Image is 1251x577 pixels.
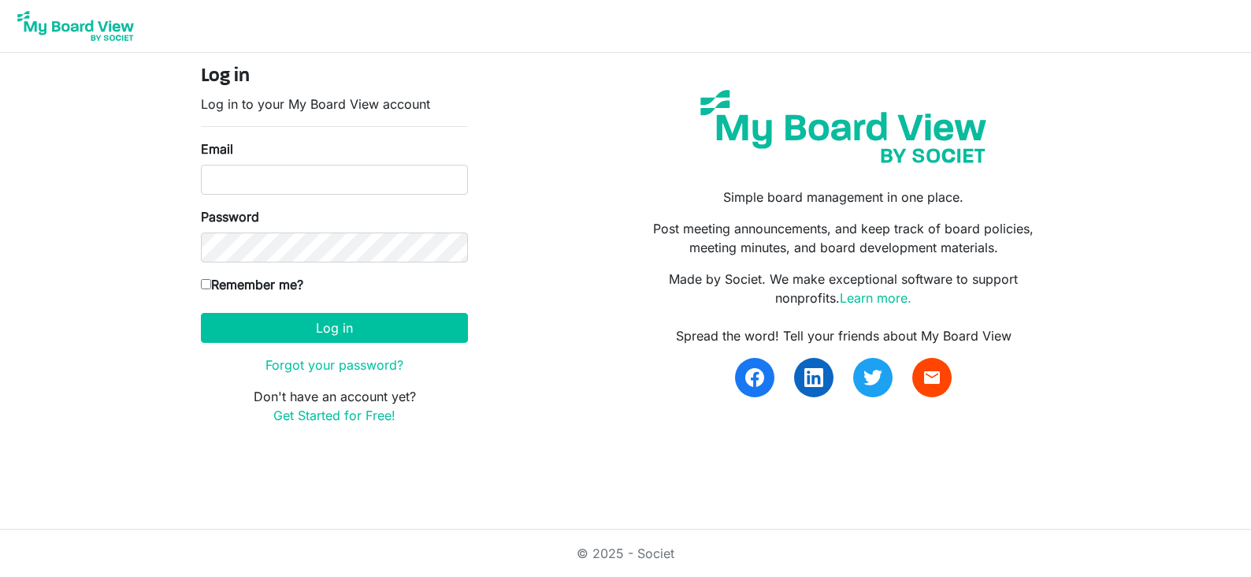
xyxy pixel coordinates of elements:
[912,358,952,397] a: email
[201,140,233,158] label: Email
[637,188,1050,207] p: Simple board management in one place.
[863,368,882,387] img: twitter.svg
[273,408,395,423] a: Get Started for Free!
[201,387,468,425] p: Don't have an account yet?
[637,219,1050,257] p: Post meeting announcements, and keep track of board policies, meeting minutes, and board developm...
[689,78,998,175] img: my-board-view-societ.svg
[922,368,941,387] span: email
[745,368,764,387] img: facebook.svg
[201,279,211,289] input: Remember me?
[840,290,911,306] a: Learn more.
[201,207,259,226] label: Password
[804,368,823,387] img: linkedin.svg
[265,357,403,373] a: Forgot your password?
[201,313,468,343] button: Log in
[13,6,139,46] img: My Board View Logo
[577,545,674,561] a: © 2025 - Societ
[637,326,1050,345] div: Spread the word! Tell your friends about My Board View
[201,95,468,114] p: Log in to your My Board View account
[637,270,1050,307] p: Made by Societ. We make exceptional software to support nonprofits.
[201,275,303,294] label: Remember me?
[201,65,468,88] h4: Log in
